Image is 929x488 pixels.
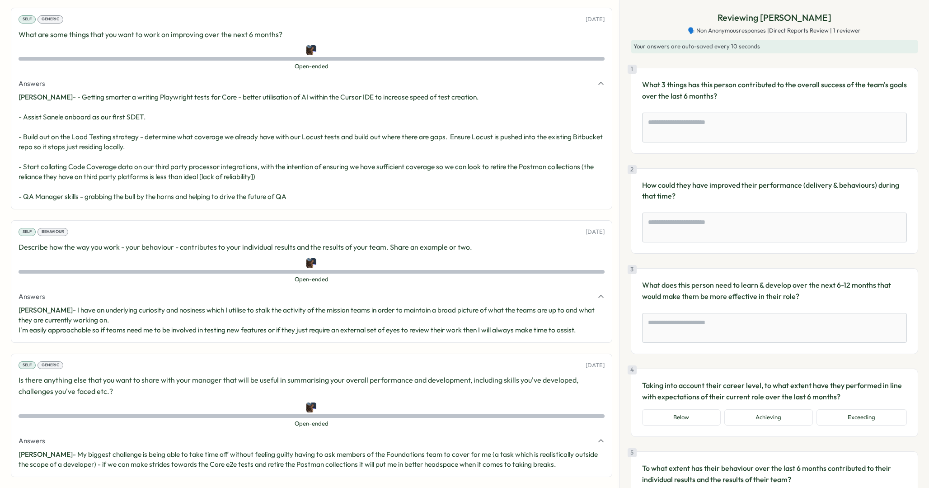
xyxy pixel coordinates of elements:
[38,228,68,236] div: Behaviour
[19,374,605,397] p: Is there anything else that you want to share with your manager that will be useful in summarisin...
[642,79,907,102] p: What 3 things has this person contributed to the overall success of the team's goals over the las...
[19,420,605,428] span: Open-ended
[718,11,831,25] p: Reviewing [PERSON_NAME]
[642,409,721,426] button: Below
[19,292,605,302] button: Answers
[724,409,813,426] button: Achieving
[586,361,605,370] p: [DATE]
[586,228,605,236] p: [DATE]
[19,79,45,89] span: Answers
[38,15,63,24] div: Generic
[38,361,63,370] div: Generic
[586,15,605,24] p: [DATE]
[688,27,861,35] span: 🗣️ Non Anonymous responses | Direct Reports Review | 1 reviewer
[19,242,605,253] p: Describe how the way you work - your behaviour - contributes to your individual results and the r...
[642,180,907,202] p: How could they have improved their performance (delivery & behaviours) during that time?
[19,292,45,302] span: Answers
[19,15,36,24] div: Self
[642,380,907,403] p: Taking into account their career level, to what extent have they performed in line with expectati...
[642,463,907,485] p: To what extent has their behaviour over the last 6 months contributed to their individual results...
[628,365,637,374] div: 4
[19,92,605,202] p: - - Getting smarter a writing Playwright tests for Core - better utilisation of AI within the Cur...
[19,62,605,71] span: Open-ended
[306,258,316,268] img: Peter Ladds
[306,403,316,412] img: Peter Ladds
[642,280,907,302] p: What does this person need to learn & develop over the next 6-12 months that would make them be m...
[19,305,605,335] p: - I have an underlying curiosity and nosiness which I utilise to stalk the activity of the missio...
[816,409,907,426] button: Exceeding
[19,275,605,284] span: Open-ended
[633,43,760,50] span: Your answers are auto-saved every 10 seconds
[628,65,637,74] div: 1
[628,165,637,174] div: 2
[19,450,73,459] span: [PERSON_NAME]
[628,265,637,274] div: 3
[628,448,637,457] div: 5
[19,436,605,446] button: Answers
[19,450,605,469] p: - My biggest challenge is being able to take time off without feeling guilty having to ask member...
[19,436,45,446] span: Answers
[19,93,73,101] span: [PERSON_NAME]
[19,79,605,89] button: Answers
[19,29,605,40] p: What are some things that you want to work on improving over the next 6 months?
[19,306,73,314] span: [PERSON_NAME]
[306,45,316,55] img: Peter Ladds
[19,361,36,370] div: Self
[19,228,36,236] div: Self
